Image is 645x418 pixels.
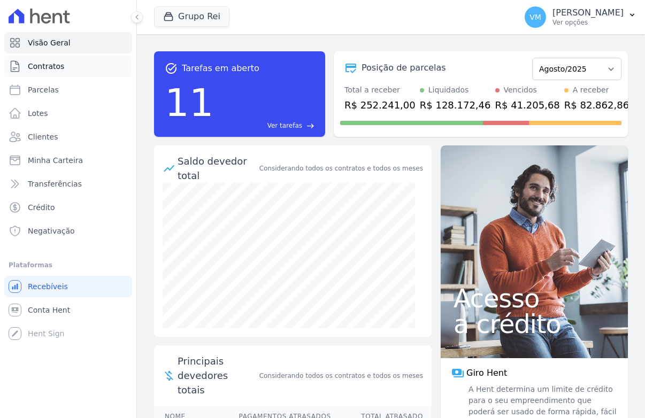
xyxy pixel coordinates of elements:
span: Crédito [28,202,55,213]
a: Clientes [4,126,132,148]
span: Lotes [28,108,48,119]
a: Parcelas [4,79,132,100]
div: Posição de parcelas [362,61,446,74]
span: Considerando todos os contratos e todos os meses [259,371,423,381]
span: task_alt [165,62,178,75]
span: Clientes [28,131,58,142]
span: a crédito [454,311,615,337]
span: VM [529,13,541,21]
button: VM [PERSON_NAME] Ver opções [516,2,645,32]
a: Recebíveis [4,276,132,297]
div: R$ 252.241,00 [344,98,416,112]
a: Lotes [4,103,132,124]
a: Ver tarefas east [218,121,314,130]
div: A receber [573,84,609,96]
span: Principais devedores totais [178,354,257,397]
div: Plataformas [9,259,128,272]
a: Transferências [4,173,132,195]
span: Minha Carteira [28,155,83,166]
div: Total a receber [344,84,416,96]
a: Conta Hent [4,299,132,321]
span: Negativação [28,226,75,236]
p: Ver opções [552,18,624,27]
p: [PERSON_NAME] [552,7,624,18]
span: Acesso [454,285,615,311]
span: Conta Hent [28,305,70,315]
span: Parcelas [28,84,59,95]
div: 11 [165,75,214,130]
div: Considerando todos os contratos e todos os meses [259,164,423,173]
span: Tarefas em aberto [182,62,259,75]
span: Recebíveis [28,281,68,292]
span: Giro Hent [466,367,507,380]
span: Contratos [28,61,64,72]
span: Visão Geral [28,37,71,48]
a: Minha Carteira [4,150,132,171]
button: Grupo Rei [154,6,229,27]
span: east [306,122,314,130]
a: Visão Geral [4,32,132,53]
a: Crédito [4,197,132,218]
div: R$ 82.862,86 [564,98,629,112]
a: Contratos [4,56,132,77]
div: Liquidados [428,84,469,96]
span: Transferências [28,179,82,189]
div: R$ 128.172,46 [420,98,491,112]
div: Vencidos [504,84,537,96]
a: Negativação [4,220,132,242]
div: Saldo devedor total [178,154,257,183]
span: Ver tarefas [267,121,302,130]
div: R$ 41.205,68 [495,98,560,112]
